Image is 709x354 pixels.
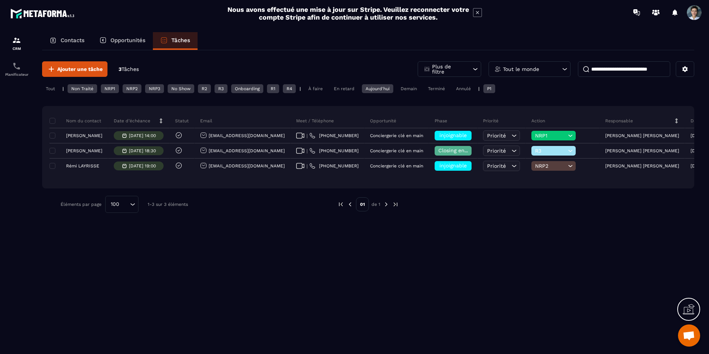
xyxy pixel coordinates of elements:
p: Opportunité [370,118,396,124]
p: Nom du contact [51,118,101,124]
p: Contacts [61,37,85,44]
p: Email [200,118,212,124]
p: [PERSON_NAME] [66,148,102,153]
div: Tout [42,84,59,93]
p: Conciergerie clé en main [370,148,423,153]
p: Planificateur [2,72,31,76]
p: | [62,86,64,91]
p: [PERSON_NAME] [PERSON_NAME] [605,163,679,169]
div: Terminé [424,84,449,93]
span: R3 [535,148,566,154]
div: Search for option [105,196,138,213]
div: R3 [215,84,227,93]
p: Opportunités [110,37,145,44]
p: Phase [435,118,447,124]
p: Meet / Téléphone [296,118,334,124]
span: 100 [108,200,122,208]
div: R4 [283,84,296,93]
p: Conciergerie clé en main [370,163,423,169]
div: NRP2 [123,84,141,93]
span: | [306,133,308,139]
div: Annulé [452,84,475,93]
div: Onboarding [231,84,263,93]
div: Demain [397,84,421,93]
span: NRP2 [535,163,566,169]
a: Opportunités [92,32,153,50]
p: Plus de filtre [432,64,465,74]
p: 1-3 sur 3 éléments [148,202,188,207]
a: Tâches [153,32,198,50]
p: [PERSON_NAME] [PERSON_NAME] [605,148,679,153]
div: NRP3 [145,84,164,93]
img: prev [338,201,344,208]
p: CRM [2,47,31,51]
span: injoignable [439,132,467,138]
p: Priorité [483,118,499,124]
a: schedulerschedulerPlanificateur [2,56,31,82]
span: | [306,148,308,154]
p: [DATE] 14:00 [129,133,156,138]
p: [DATE] 19:00 [129,163,156,169]
p: | [299,86,301,91]
img: next [392,201,399,208]
img: scheduler [12,62,21,71]
span: Ajouter une tâche [57,65,103,73]
span: Priorité [487,163,506,169]
p: Action [531,118,545,124]
div: R2 [198,84,211,93]
div: Non Traité [68,84,97,93]
button: Ajouter une tâche [42,61,107,77]
p: Rémi LAYRISSE [66,163,99,169]
h2: Nous avons effectué une mise à jour sur Stripe. Veuillez reconnecter votre compte Stripe afin de ... [227,6,469,21]
a: formationformationCRM [2,30,31,56]
p: [PERSON_NAME] [PERSON_NAME] [605,133,679,138]
img: prev [347,201,353,208]
div: Ouvrir le chat [678,324,700,347]
a: [PHONE_NUMBER] [309,148,359,154]
p: Statut [175,118,189,124]
div: R1 [267,84,279,93]
p: Conciergerie clé en main [370,133,423,138]
div: NRP1 [101,84,119,93]
p: Responsable [605,118,633,124]
div: Aujourd'hui [362,84,393,93]
p: Éléments par page [61,202,102,207]
input: Search for option [122,200,128,208]
span: Priorité [487,148,506,154]
div: En retard [330,84,358,93]
p: Tout le monde [503,67,539,72]
span: Priorité [487,133,506,139]
span: Closing en cours [438,147,480,153]
img: formation [12,36,21,45]
span: Tâches [121,66,139,72]
p: Tâches [171,37,190,44]
p: [DATE] 18:30 [129,148,156,153]
p: [PERSON_NAME] [66,133,102,138]
div: No Show [168,84,194,93]
span: NRP1 [535,133,566,139]
a: [PHONE_NUMBER] [309,133,359,139]
p: de 1 [371,201,380,207]
a: [PHONE_NUMBER] [309,163,359,169]
a: Contacts [42,32,92,50]
span: | [306,163,308,169]
span: injoignable [439,163,467,169]
div: P1 [483,84,495,93]
p: Date d’échéance [114,118,150,124]
p: | [478,86,480,91]
div: À faire [305,84,326,93]
img: logo [10,7,77,20]
p: 01 [356,197,369,211]
img: next [383,201,390,208]
p: 3 [119,66,139,73]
